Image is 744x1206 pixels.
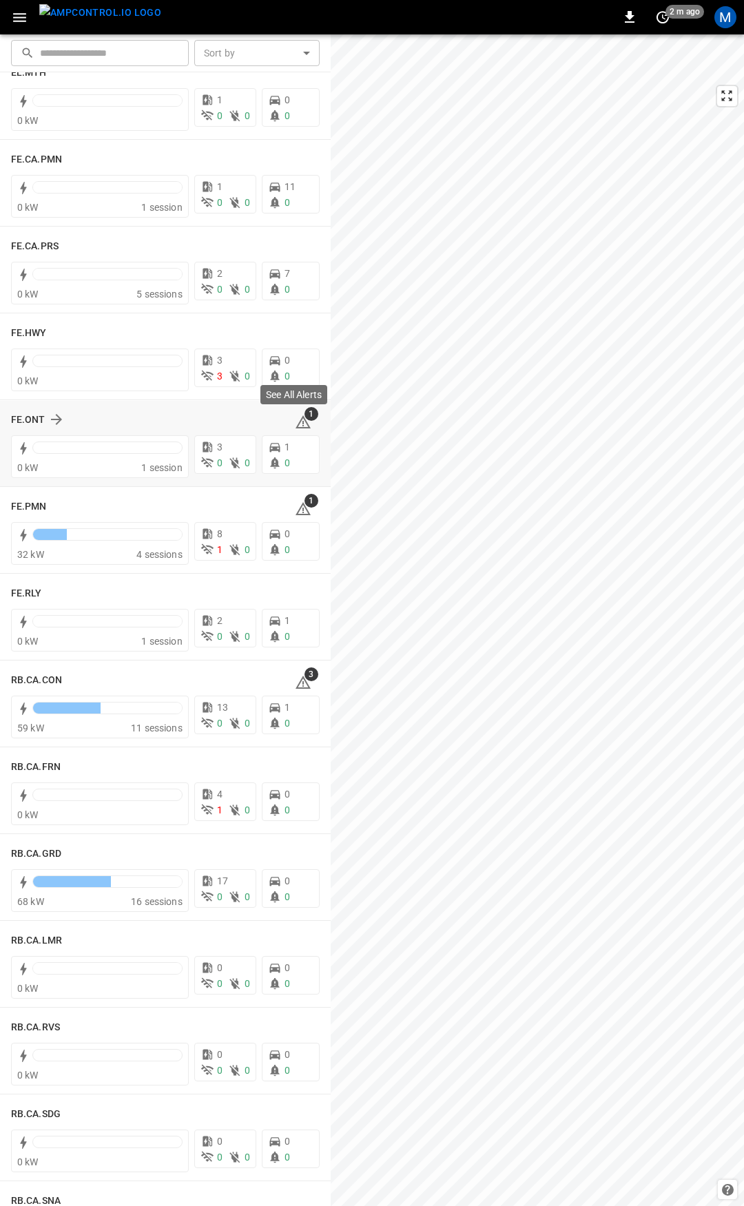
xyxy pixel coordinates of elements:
span: 0 [285,544,290,555]
h6: RB.CA.LMR [11,933,62,948]
span: 0 [285,284,290,295]
span: 0 [285,1049,290,1060]
span: 0 [217,718,223,729]
span: 1 session [141,462,182,473]
span: 5 sessions [136,289,183,300]
span: 0 kW [17,809,39,820]
span: 68 kW [17,896,44,907]
h6: FE.CA.PRS [11,239,59,254]
span: 0 kW [17,636,39,647]
span: 0 [217,284,223,295]
span: 17 [217,875,228,886]
span: 0 kW [17,983,39,994]
span: 0 [285,891,290,902]
span: 1 [217,804,223,815]
span: 0 [285,528,290,539]
canvas: Map [331,34,744,1206]
span: 1 session [141,636,182,647]
span: 0 [245,891,250,902]
p: See All Alerts [266,388,322,402]
h6: EL.MTH [11,65,47,81]
span: 0 kW [17,115,39,126]
span: 0 [285,978,290,989]
h6: FE.HWY [11,326,47,341]
span: 1 [285,702,290,713]
span: 0 [285,718,290,729]
span: 7 [285,268,290,279]
span: 1 [304,407,318,421]
span: 0 kW [17,375,39,386]
span: 1 [217,544,223,555]
h6: RB.CA.SDG [11,1107,61,1122]
span: 0 [285,1136,290,1147]
span: 0 [245,978,250,989]
span: 1 session [141,202,182,213]
span: 0 [285,962,290,973]
span: 0 kW [17,202,39,213]
div: profile-icon [714,6,736,28]
span: 0 [245,1065,250,1076]
span: 0 [217,978,223,989]
span: 3 [217,355,223,366]
h6: RB.CA.GRD [11,846,61,862]
span: 0 [285,1152,290,1163]
span: 1 [304,494,318,508]
span: 0 [217,197,223,208]
span: 0 [285,457,290,468]
span: 0 [285,371,290,382]
span: 0 [217,1136,223,1147]
span: 1 [285,441,290,453]
span: 0 [245,804,250,815]
span: 0 [245,718,250,729]
span: 0 [245,371,250,382]
span: 1 [285,615,290,626]
span: 0 kW [17,1156,39,1167]
span: 0 [245,110,250,121]
span: 0 [217,631,223,642]
button: set refresh interval [652,6,674,28]
span: 0 [245,284,250,295]
h6: RB.CA.FRN [11,760,61,775]
span: 0 [217,1152,223,1163]
span: 2 [217,268,223,279]
span: 0 [285,94,290,105]
span: 0 [217,962,223,973]
span: 0 [217,110,223,121]
span: 1 [217,181,223,192]
h6: FE.PMN [11,499,47,514]
span: 3 [304,667,318,681]
span: 0 [217,1049,223,1060]
span: 11 [285,181,296,192]
span: 0 [217,891,223,902]
span: 0 kW [17,1070,39,1081]
h6: RB.CA.RVS [11,1020,60,1035]
span: 2 m ago [665,5,704,19]
span: 0 [245,544,250,555]
span: 32 kW [17,549,44,560]
span: 0 [245,1152,250,1163]
span: 1 [217,94,223,105]
span: 59 kW [17,722,44,734]
span: 0 [245,457,250,468]
span: 0 [285,804,290,815]
span: 13 [217,702,228,713]
span: 0 [217,1065,223,1076]
span: 0 [285,1065,290,1076]
span: 0 [285,875,290,886]
span: 0 [285,197,290,208]
span: 11 sessions [131,722,183,734]
span: 0 [285,355,290,366]
h6: FE.CA.PMN [11,152,62,167]
span: 0 [245,631,250,642]
span: 0 kW [17,289,39,300]
h6: FE.ONT [11,413,45,428]
span: 0 kW [17,462,39,473]
span: 0 [285,110,290,121]
span: 3 [217,371,223,382]
span: 16 sessions [131,896,183,907]
span: 4 sessions [136,549,183,560]
span: 0 [245,197,250,208]
span: 3 [217,441,223,453]
span: 8 [217,528,223,539]
span: 0 [285,789,290,800]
